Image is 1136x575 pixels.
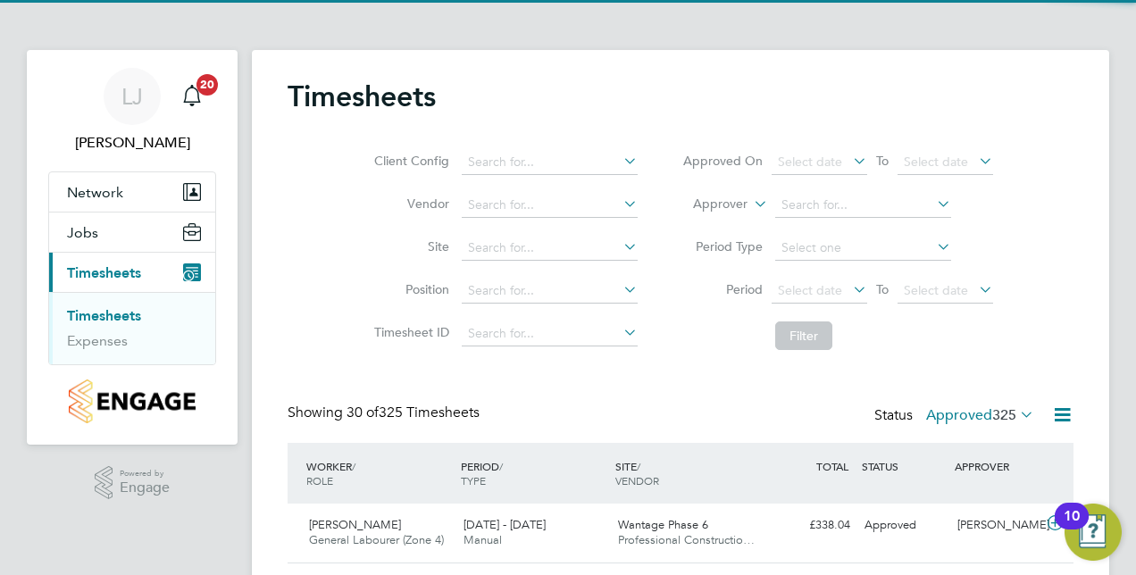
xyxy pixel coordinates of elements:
[48,379,216,423] a: Go to home page
[1064,516,1080,539] div: 10
[775,193,951,218] input: Search for...
[682,281,763,297] label: Period
[682,238,763,254] label: Period Type
[871,278,894,301] span: To
[369,196,449,212] label: Vendor
[67,307,141,324] a: Timesheets
[67,264,141,281] span: Timesheets
[95,466,171,500] a: Powered byEngage
[120,480,170,496] span: Engage
[611,450,765,496] div: SITE
[874,404,1038,429] div: Status
[369,153,449,169] label: Client Config
[926,406,1034,424] label: Approved
[464,532,502,547] span: Manual
[764,511,857,540] div: £338.04
[462,236,638,261] input: Search for...
[369,281,449,297] label: Position
[352,459,355,473] span: /
[302,450,456,496] div: WORKER
[49,172,215,212] button: Network
[48,132,216,154] span: Liam Jones
[857,450,950,482] div: STATUS
[775,236,951,261] input: Select one
[904,282,968,298] span: Select date
[67,184,123,201] span: Network
[499,459,503,473] span: /
[120,466,170,481] span: Powered by
[778,282,842,298] span: Select date
[857,511,950,540] div: Approved
[49,253,215,292] button: Timesheets
[615,473,659,487] span: VENDOR
[369,238,449,254] label: Site
[174,68,210,125] a: 20
[682,153,763,169] label: Approved On
[306,473,333,487] span: ROLE
[69,379,195,423] img: countryside-properties-logo-retina.png
[775,321,832,350] button: Filter
[462,193,638,218] input: Search for...
[950,450,1043,482] div: APPROVER
[49,292,215,364] div: Timesheets
[992,406,1016,424] span: 325
[347,404,379,421] span: 30 of
[462,150,638,175] input: Search for...
[288,404,483,422] div: Showing
[1065,504,1122,561] button: Open Resource Center, 10 new notifications
[950,511,1043,540] div: [PERSON_NAME]
[618,517,708,532] span: Wantage Phase 6
[196,74,218,96] span: 20
[67,224,98,241] span: Jobs
[618,532,755,547] span: Professional Constructio…
[369,324,449,340] label: Timesheet ID
[462,321,638,346] input: Search for...
[48,68,216,154] a: LJ[PERSON_NAME]
[637,459,640,473] span: /
[464,517,546,532] span: [DATE] - [DATE]
[456,450,611,496] div: PERIOD
[27,50,238,445] nav: Main navigation
[778,154,842,170] span: Select date
[667,196,748,213] label: Approver
[347,404,480,421] span: 325 Timesheets
[462,279,638,304] input: Search for...
[121,85,143,108] span: LJ
[309,517,401,532] span: [PERSON_NAME]
[67,332,128,349] a: Expenses
[816,459,848,473] span: TOTAL
[288,79,436,114] h2: Timesheets
[904,154,968,170] span: Select date
[871,149,894,172] span: To
[49,212,215,252] button: Jobs
[309,532,444,547] span: General Labourer (Zone 4)
[461,473,486,487] span: TYPE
